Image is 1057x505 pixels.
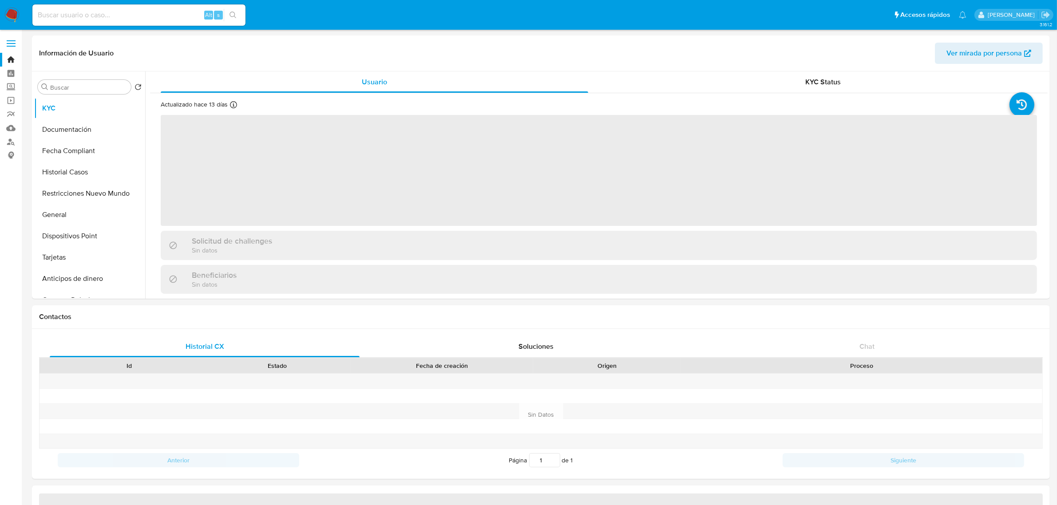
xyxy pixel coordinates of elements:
[217,11,220,19] span: s
[806,77,841,87] span: KYC Status
[34,162,145,183] button: Historial Casos
[41,83,48,91] button: Buscar
[224,9,242,21] button: search-icon
[539,361,675,370] div: Origen
[34,140,145,162] button: Fecha Compliant
[959,11,966,19] a: Notificaciones
[34,119,145,140] button: Documentación
[192,280,237,288] p: Sin datos
[988,11,1038,19] p: camilafernanda.paredessaldano@mercadolibre.cl
[34,268,145,289] button: Anticipos de dinero
[34,289,145,311] button: Cruces y Relaciones
[362,77,387,87] span: Usuario
[34,98,145,119] button: KYC
[161,231,1037,260] div: Solicitud de challengesSin datos
[34,183,145,204] button: Restricciones Nuevo Mundo
[509,453,573,467] span: Página de
[192,246,272,254] p: Sin datos
[34,225,145,247] button: Dispositivos Point
[39,49,114,58] h1: Información de Usuario
[34,204,145,225] button: General
[186,341,224,351] span: Historial CX
[783,453,1024,467] button: Siguiente
[161,115,1037,226] span: ‌
[205,11,212,19] span: Alt
[34,247,145,268] button: Tarjetas
[39,312,1043,321] h1: Contactos
[50,83,127,91] input: Buscar
[859,341,875,351] span: Chat
[161,265,1037,294] div: BeneficiariosSin datos
[571,456,573,465] span: 1
[61,361,197,370] div: Id
[1041,10,1050,20] a: Salir
[192,236,272,246] h3: Solicitud de challenges
[935,43,1043,64] button: Ver mirada por persona
[519,341,554,351] span: Soluciones
[32,9,245,21] input: Buscar usuario o caso...
[687,361,1036,370] div: Proceso
[192,270,237,280] h3: Beneficiarios
[900,10,950,20] span: Accesos rápidos
[58,453,299,467] button: Anterior
[135,83,142,93] button: Volver al orden por defecto
[357,361,527,370] div: Fecha de creación
[209,361,344,370] div: Estado
[946,43,1022,64] span: Ver mirada por persona
[161,100,228,109] p: Actualizado hace 13 días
